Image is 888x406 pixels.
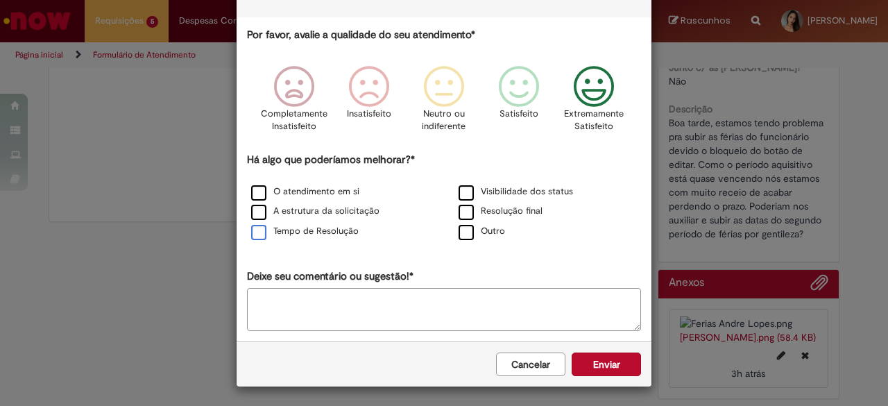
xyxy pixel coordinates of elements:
[251,225,359,238] label: Tempo de Resolução
[247,153,641,242] div: Há algo que poderíamos melhorar?*
[261,108,327,133] p: Completamente Insatisfeito
[459,205,543,218] label: Resolução final
[496,353,565,376] button: Cancelar
[499,108,538,121] p: Satisfeito
[572,353,641,376] button: Enviar
[484,56,554,151] div: Satisfeito
[251,205,379,218] label: A estrutura da solicitação
[251,185,359,198] label: O atendimento em si
[334,56,404,151] div: Insatisfeito
[258,56,329,151] div: Completamente Insatisfeito
[459,225,505,238] label: Outro
[409,56,479,151] div: Neutro ou indiferente
[419,108,469,133] p: Neutro ou indiferente
[558,56,629,151] div: Extremamente Satisfeito
[564,108,624,133] p: Extremamente Satisfeito
[247,269,413,284] label: Deixe seu comentário ou sugestão!*
[459,185,573,198] label: Visibilidade dos status
[347,108,391,121] p: Insatisfeito
[247,28,475,42] label: Por favor, avalie a qualidade do seu atendimento*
